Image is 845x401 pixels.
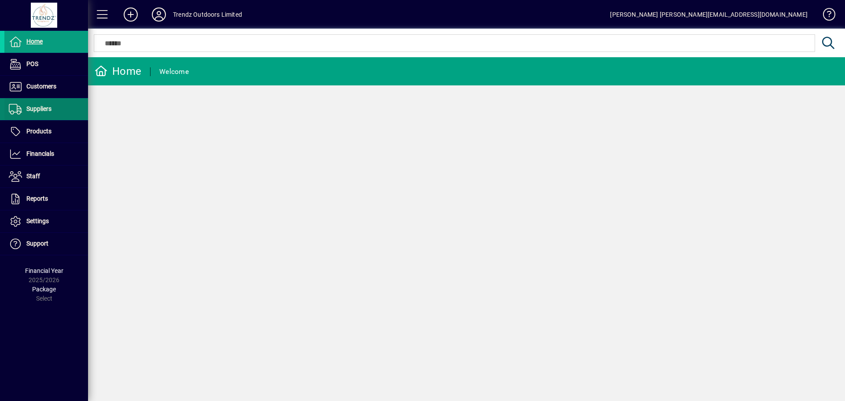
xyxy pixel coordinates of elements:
[173,7,242,22] div: Trendz Outdoors Limited
[4,233,88,255] a: Support
[4,166,88,188] a: Staff
[4,143,88,165] a: Financials
[145,7,173,22] button: Profile
[4,76,88,98] a: Customers
[25,267,63,274] span: Financial Year
[26,240,48,247] span: Support
[26,38,43,45] span: Home
[4,98,88,120] a: Suppliers
[26,105,51,112] span: Suppliers
[26,150,54,157] span: Financials
[26,128,51,135] span: Products
[4,210,88,232] a: Settings
[159,65,189,79] div: Welcome
[26,60,38,67] span: POS
[610,7,808,22] div: [PERSON_NAME] [PERSON_NAME][EMAIL_ADDRESS][DOMAIN_NAME]
[4,53,88,75] a: POS
[4,121,88,143] a: Products
[26,195,48,202] span: Reports
[26,173,40,180] span: Staff
[26,217,49,224] span: Settings
[32,286,56,293] span: Package
[117,7,145,22] button: Add
[95,64,141,78] div: Home
[26,83,56,90] span: Customers
[4,188,88,210] a: Reports
[816,2,834,30] a: Knowledge Base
